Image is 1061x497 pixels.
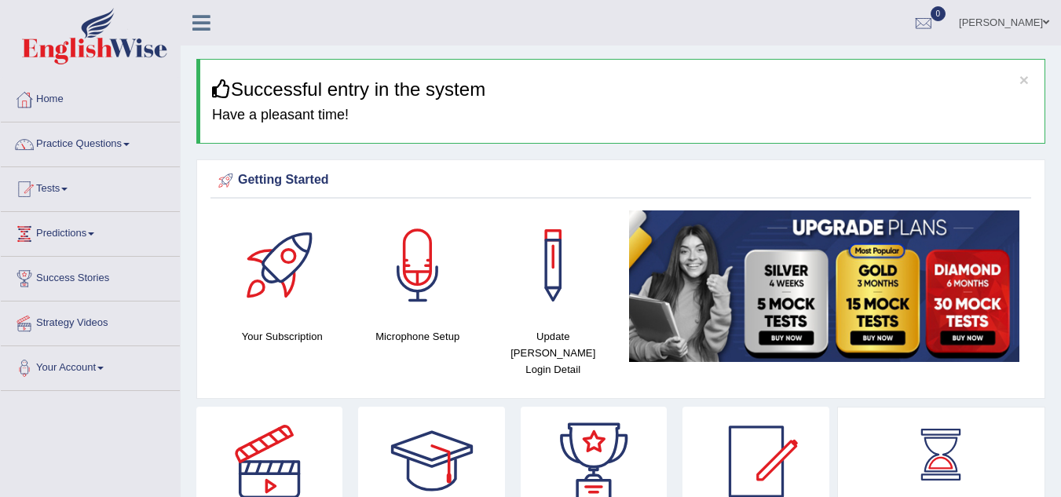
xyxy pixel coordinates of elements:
[1019,71,1029,88] button: ×
[214,169,1027,192] div: Getting Started
[212,108,1033,123] h4: Have a pleasant time!
[931,6,946,21] span: 0
[1,78,180,117] a: Home
[222,328,342,345] h4: Your Subscription
[1,212,180,251] a: Predictions
[212,79,1033,100] h3: Successful entry in the system
[493,328,613,378] h4: Update [PERSON_NAME] Login Detail
[1,257,180,296] a: Success Stories
[1,301,180,341] a: Strategy Videos
[1,122,180,162] a: Practice Questions
[1,346,180,386] a: Your Account
[1,167,180,206] a: Tests
[358,328,478,345] h4: Microphone Setup
[629,210,1020,362] img: small5.jpg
